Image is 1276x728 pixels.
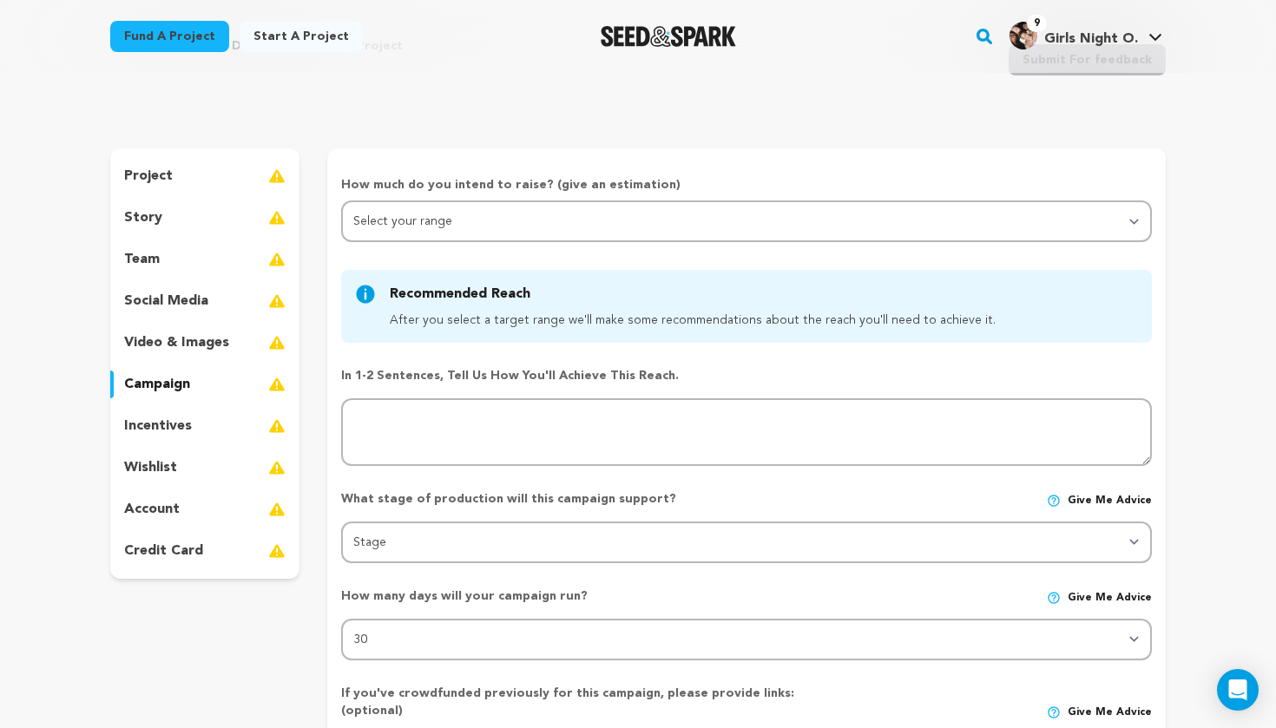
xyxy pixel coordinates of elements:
p: project [124,166,173,187]
img: warning-full.svg [268,541,286,561]
button: team [110,246,299,273]
p: incentives [124,416,192,436]
p: social media [124,291,208,312]
span: 9 [1027,15,1047,32]
p: What stage of production will this campaign support? [341,490,828,508]
span: Girls Night O. [1044,32,1138,46]
p: wishlist [124,457,177,478]
img: Seed&Spark Logo Dark Mode [601,26,737,47]
img: warning-full.svg [268,416,286,436]
a: Fund a project [110,21,229,52]
p: account [124,499,180,520]
img: warning-full.svg [268,332,286,353]
p: In 1-2 sentences, tell us how you'll achieve this reach. [341,367,1152,384]
button: incentives [110,412,299,440]
button: video & images [110,329,299,357]
span: Give me advice [1068,591,1152,605]
button: campaign [110,371,299,398]
img: help-circle.svg [1047,705,1061,719]
img: warning-full.svg [268,166,286,187]
a: Girls Night O.'s Profile [1006,18,1166,49]
p: credit card [124,541,203,561]
button: credit card [110,537,299,565]
span: Give me advice [1068,705,1152,719]
button: project [110,162,299,190]
img: warning-full.svg [268,499,286,520]
p: If you've crowdfunded previously for this campaign, please provide links: (optional) [341,685,828,719]
div: After you select a target range we'll make some recommendations about the reach you'll need to ac... [390,312,996,329]
img: warning-full.svg [268,291,286,312]
span: Girls Night O.'s Profile [1006,18,1166,55]
span: Give me advice [1068,494,1152,508]
p: campaign [124,374,190,395]
a: Start a project [240,21,363,52]
img: help-circle.svg [1047,494,1061,508]
img: f11efaea91143fd5.jpg [1010,22,1037,49]
p: How much do you intend to raise? (give an estimation) [341,176,1152,200]
img: warning-full.svg [268,249,286,270]
h4: Recommended Reach [390,284,996,305]
button: social media [110,287,299,315]
img: warning-full.svg [268,207,286,228]
img: warning-full.svg [268,374,286,395]
button: story [110,204,299,232]
img: help-circle.svg [1047,591,1061,605]
img: warning-full.svg [268,457,286,478]
p: team [124,249,160,270]
a: Seed&Spark Homepage [601,26,737,47]
p: How many days will your campaign run? [341,587,828,605]
p: story [124,207,162,228]
button: wishlist [110,454,299,482]
div: Girls Night O.'s Profile [1010,22,1138,49]
p: video & images [124,332,229,353]
button: account [110,495,299,523]
div: Open Intercom Messenger [1217,669,1259,711]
